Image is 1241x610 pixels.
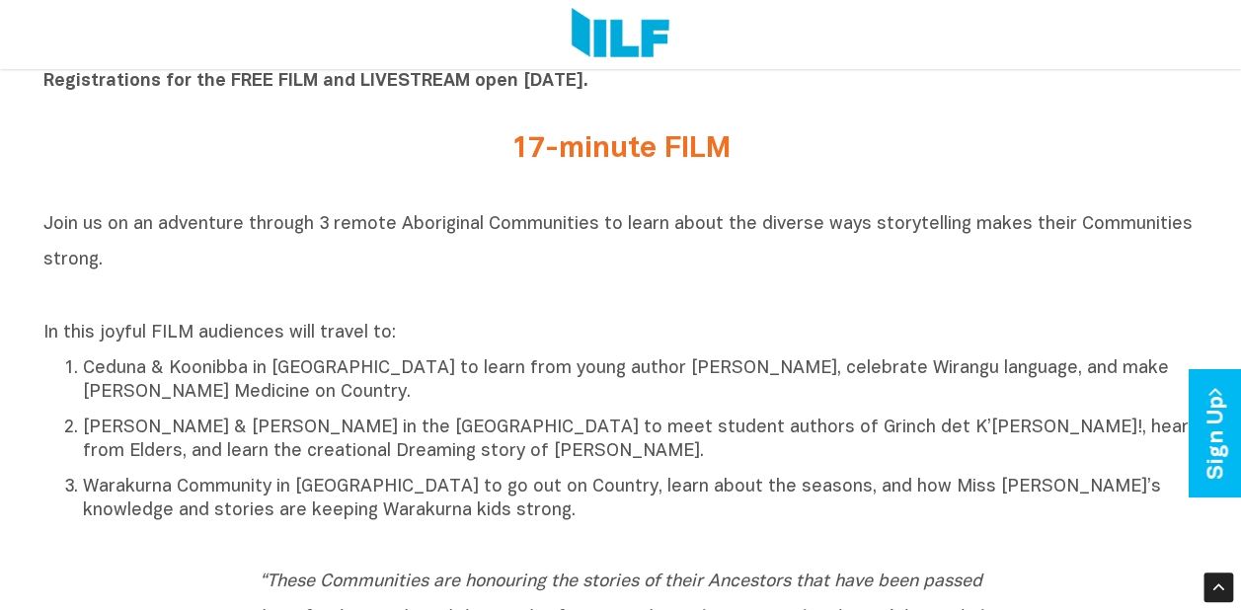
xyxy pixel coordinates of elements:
[251,133,991,166] h2: 17-minute FILM
[83,476,1199,523] p: Warakurna Community in [GEOGRAPHIC_DATA] to go out on Country, learn about the seasons, and how M...
[1203,572,1233,602] div: Scroll Back to Top
[43,216,1193,268] span: Join us on an adventure through 3 remote Aboriginal Communities to learn about the diverse ways s...
[83,417,1199,464] p: [PERSON_NAME] & [PERSON_NAME] in the [GEOGRAPHIC_DATA] to meet student authors of Grinch det K’[P...
[43,322,1199,345] p: In this joyful FILM audiences will travel to:
[43,73,588,90] b: Registrations for the FREE FILM and LIVESTREAM open [DATE].
[83,357,1199,405] p: Ceduna & Koonibba in [GEOGRAPHIC_DATA] to learn from young author [PERSON_NAME], celebrate Wirang...
[572,8,669,61] img: Logo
